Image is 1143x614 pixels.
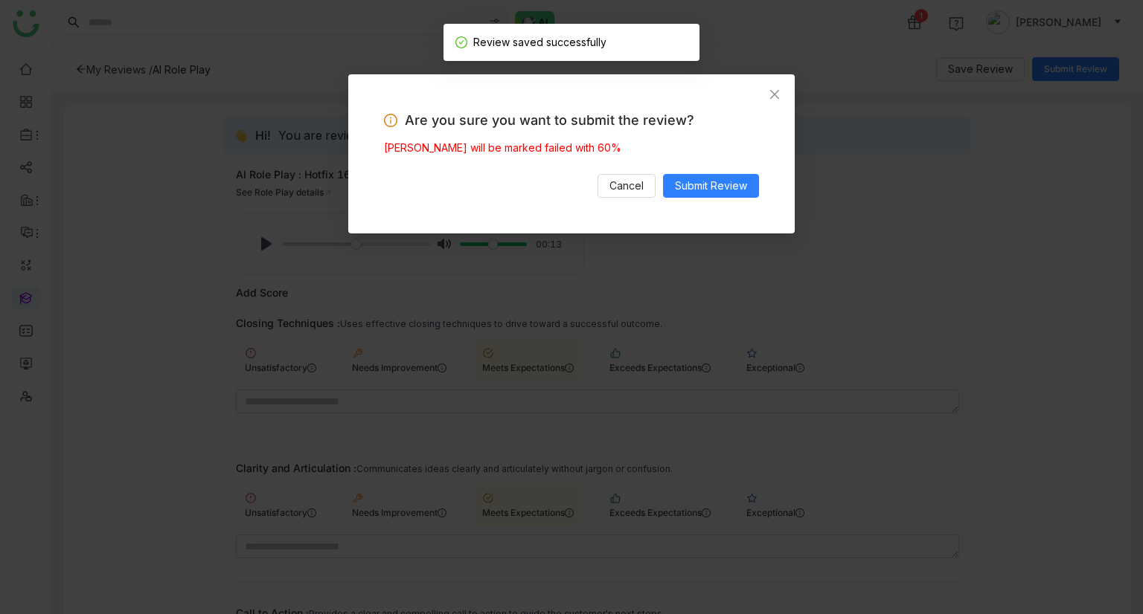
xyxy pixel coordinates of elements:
span: Submit Review [675,178,747,194]
span: Are you sure you want to submit the review? [405,110,694,131]
button: Close [755,74,795,114]
div: [PERSON_NAME] will be marked failed with 60% [384,140,759,156]
button: Submit Review [663,174,759,198]
span: Review saved successfully [473,36,606,48]
span: Cancel [609,178,644,194]
button: Cancel [598,174,656,198]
